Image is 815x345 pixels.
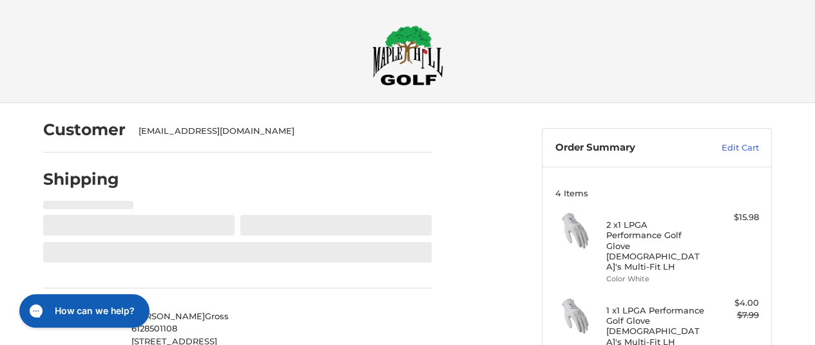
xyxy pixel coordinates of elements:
span: Gross [205,311,229,321]
a: Edit Cart [694,142,759,154]
div: [EMAIL_ADDRESS][DOMAIN_NAME] [139,125,419,138]
span: 6128501108 [131,323,177,333]
h2: Shipping [43,169,119,189]
div: $7.99 [708,309,759,322]
h2: Customer [43,120,126,140]
h4: 2 x 1 LPGA Performance Golf Glove [DEMOGRAPHIC_DATA]'s Multi-Fit LH [606,219,705,272]
iframe: Google Customer Reviews [709,310,815,345]
h3: Order Summary [555,142,694,154]
span: [PERSON_NAME] [131,311,205,321]
img: Maple Hill Golf [372,25,443,86]
h3: 4 Items [555,188,759,198]
div: $15.98 [708,211,759,224]
li: Color White [606,274,705,284]
div: $4.00 [708,297,759,310]
iframe: Gorgias live chat messenger [13,290,153,332]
